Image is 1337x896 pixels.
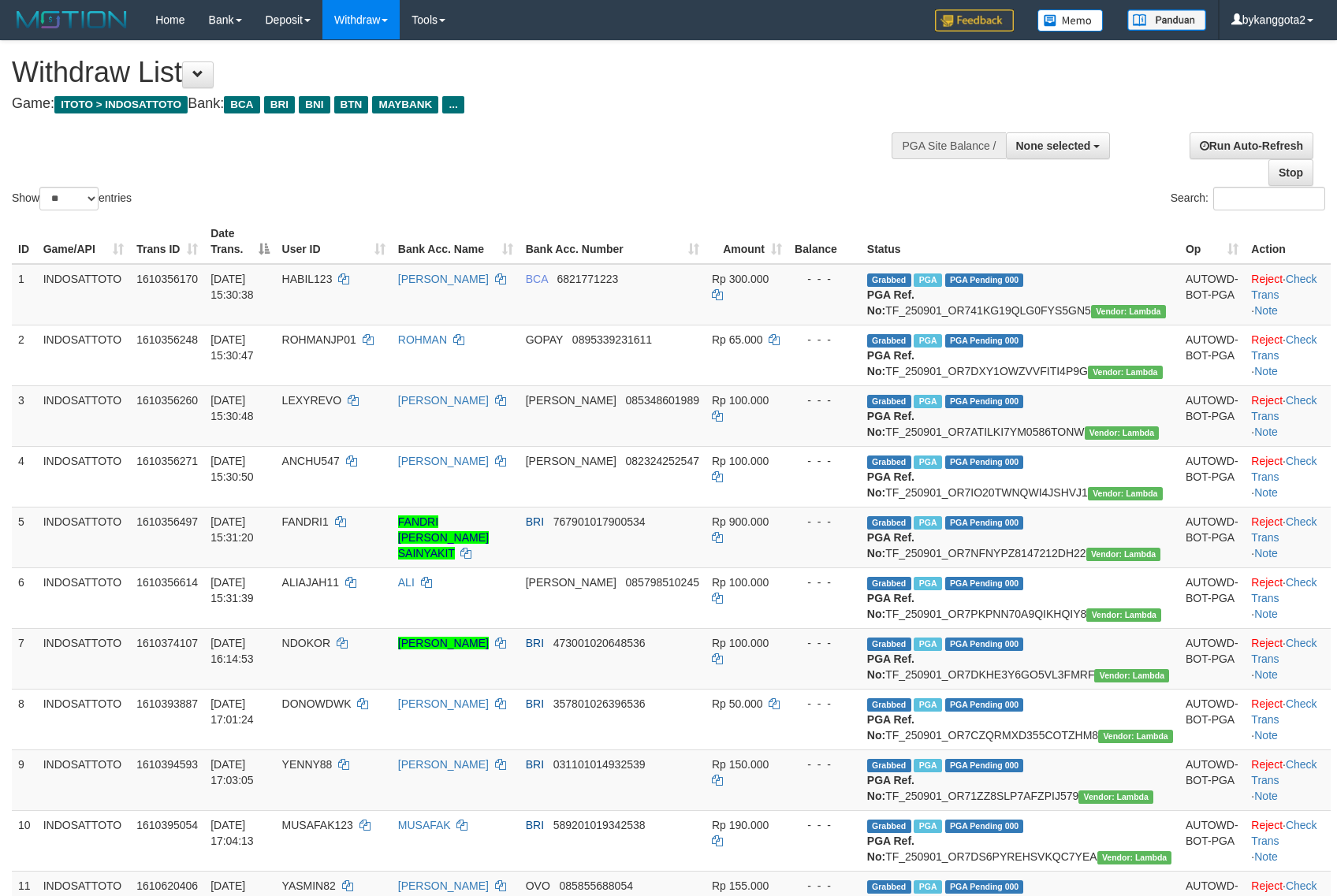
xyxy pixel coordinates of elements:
b: PGA Ref. No: [867,713,914,742]
span: LEXYREVO [282,394,341,407]
span: Marked by bykanggota1 [914,273,941,287]
span: [DATE] 15:30:47 [210,333,254,362]
a: Reject [1251,576,1283,589]
th: Op: activate to sort column ascending [1179,219,1245,264]
span: [DATE] 17:03:05 [210,758,254,786]
a: Note [1254,850,1278,863]
span: 1610394593 [136,758,198,771]
span: Vendor URL: https://order7.1velocity.biz [1085,426,1160,440]
h4: Game: Bank: [12,96,876,112]
span: OVO [526,879,550,892]
td: TF_250901_OR741KG19QLG0FYS5GN5 [861,264,1179,325]
div: - - - [795,817,855,833]
span: 1610393887 [136,697,198,710]
a: [PERSON_NAME] [398,455,489,467]
td: 5 [12,507,37,567]
span: Copy 085348601989 to clipboard [626,394,699,407]
span: Vendor URL: https://order7.1velocity.biz [1098,730,1173,743]
img: Button%20Memo.svg [1037,9,1104,32]
a: [PERSON_NAME] [398,697,489,710]
td: 2 [12,325,37,385]
span: [DATE] 15:31:20 [210,515,254,544]
th: Game/API: activate to sort column ascending [37,219,131,264]
span: YASMIN82 [282,879,336,892]
span: Marked by bykanggota2 [914,759,941,772]
div: - - - [795,696,855,712]
span: Grabbed [867,516,911,530]
td: INDOSATTOTO [37,385,131,446]
span: Grabbed [867,638,911,651]
div: - - - [795,878,855,894]
b: PGA Ref. No: [867,531,914,560]
td: · · [1245,507,1331,567]
td: 4 [12,446,37,507]
span: ROHMANJP01 [282,333,356,346]
span: Vendor URL: https://order7.1velocity.biz [1086,548,1161,561]
div: - - - [795,574,855,590]
a: Check Trans [1251,333,1317,362]
a: Reject [1251,879,1283,892]
span: ... [442,96,464,113]
a: Note [1254,304,1278,317]
td: 10 [12,810,37,871]
span: HABIL123 [282,273,333,285]
span: Copy 767901017900534 to clipboard [553,515,646,528]
td: INDOSATTOTO [37,810,131,871]
span: [DATE] 17:01:24 [210,697,254,726]
td: TF_250901_OR7ATILKI7YM0586TONW [861,385,1179,446]
td: INDOSATTOTO [37,567,131,628]
span: 1610356248 [136,333,198,346]
span: Rp 300.000 [712,273,769,285]
td: TF_250901_OR7NFNYPZ8147212DH22 [861,507,1179,567]
td: 9 [12,749,37,810]
span: [PERSON_NAME] [526,576,616,589]
th: ID [12,219,37,264]
td: 7 [12,628,37,689]
b: PGA Ref. No: [867,470,914,499]
span: PGA Pending [945,759,1024,772]
span: [DATE] 16:14:53 [210,637,254,665]
td: 6 [12,567,37,628]
a: Check Trans [1251,576,1317,604]
span: BRI [526,819,544,831]
th: Bank Acc. Name: activate to sort column ascending [392,219,520,264]
span: PGA Pending [945,516,1024,530]
span: Vendor URL: https://order7.1velocity.biz [1097,851,1172,864]
div: - - - [795,271,855,287]
td: AUTOWD-BOT-PGA [1179,385,1245,446]
span: Grabbed [867,577,911,590]
td: INDOSATTOTO [37,507,131,567]
span: BRI [526,697,544,710]
a: Note [1254,668,1278,681]
span: [PERSON_NAME] [526,455,616,467]
td: TF_250901_OR7DXY1OWZVVFITI4P9G [861,325,1179,385]
a: [PERSON_NAME] [398,273,489,285]
th: Trans ID: activate to sort column ascending [130,219,204,264]
b: PGA Ref. No: [867,835,914,863]
td: AUTOWD-BOT-PGA [1179,689,1245,749]
td: TF_250901_OR71ZZ8SLP7AFZPIJ579 [861,749,1179,810]
div: - - - [795,514,855,530]
td: TF_250901_OR7CZQRMXD355COTZHM8 [861,689,1179,749]
span: PGA Pending [945,698,1024,712]
span: BCA [526,273,548,285]
td: TF_250901_OR7DKHE3Y6GO5VL3FMRF [861,628,1179,689]
b: PGA Ref. No: [867,652,914,681]
td: · · [1245,749,1331,810]
td: AUTOWD-BOT-PGA [1179,749,1245,810]
span: DONOWDWK [282,697,352,710]
span: BCA [224,96,259,113]
span: Rp 900.000 [712,515,769,528]
span: BRI [526,758,544,771]
span: [PERSON_NAME] [526,394,616,407]
b: PGA Ref. No: [867,592,914,620]
td: · · [1245,810,1331,871]
span: Marked by bykanggota2 [914,820,941,833]
th: Status [861,219,1179,264]
span: Marked by bykanggota1 [914,880,941,894]
a: Note [1254,365,1278,377]
a: Note [1254,729,1278,742]
span: Copy 085855688054 to clipboard [560,879,633,892]
span: Rp 100.000 [712,394,769,407]
th: Balance [788,219,861,264]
